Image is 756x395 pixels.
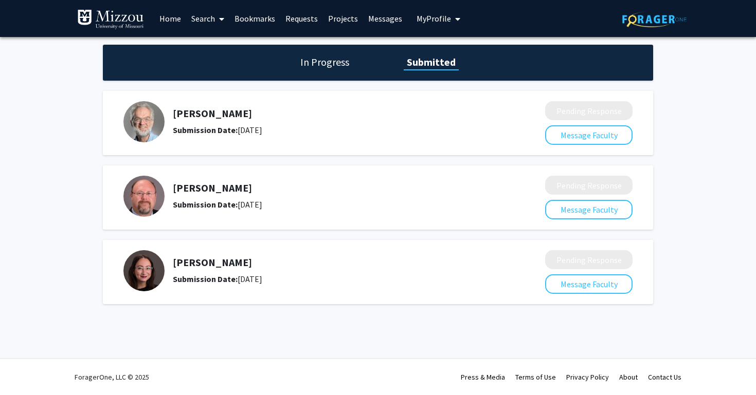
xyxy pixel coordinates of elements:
[173,199,238,210] b: Submission Date:
[123,250,165,291] img: Profile Picture
[461,372,505,382] a: Press & Media
[123,101,165,142] img: Profile Picture
[545,274,633,294] button: Message Faculty
[229,1,280,36] a: Bookmarks
[323,1,363,36] a: Projects
[648,372,681,382] a: Contact Us
[280,1,323,36] a: Requests
[545,250,633,269] button: Pending Response
[545,130,633,140] a: Message Faculty
[75,359,149,395] div: ForagerOne, LLC © 2025
[545,200,633,219] button: Message Faculty
[77,9,144,30] img: University of Missouri Logo
[123,176,165,217] img: Profile Picture
[545,204,633,215] a: Message Faculty
[545,125,633,145] button: Message Faculty
[297,55,352,69] h1: In Progress
[363,1,407,36] a: Messages
[8,349,44,387] iframe: Chat
[404,55,459,69] h1: Submitted
[545,101,633,120] button: Pending Response
[173,256,491,269] h5: [PERSON_NAME]
[619,372,638,382] a: About
[622,11,687,27] img: ForagerOne Logo
[545,279,633,289] a: Message Faculty
[154,1,186,36] a: Home
[173,124,491,136] div: [DATE]
[173,198,491,211] div: [DATE]
[173,182,491,194] h5: [PERSON_NAME]
[173,274,238,284] b: Submission Date:
[566,372,609,382] a: Privacy Policy
[545,176,633,195] button: Pending Response
[417,13,451,24] span: My Profile
[186,1,229,36] a: Search
[173,125,238,135] b: Submission Date:
[173,107,491,120] h5: [PERSON_NAME]
[515,372,556,382] a: Terms of Use
[173,273,491,285] div: [DATE]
